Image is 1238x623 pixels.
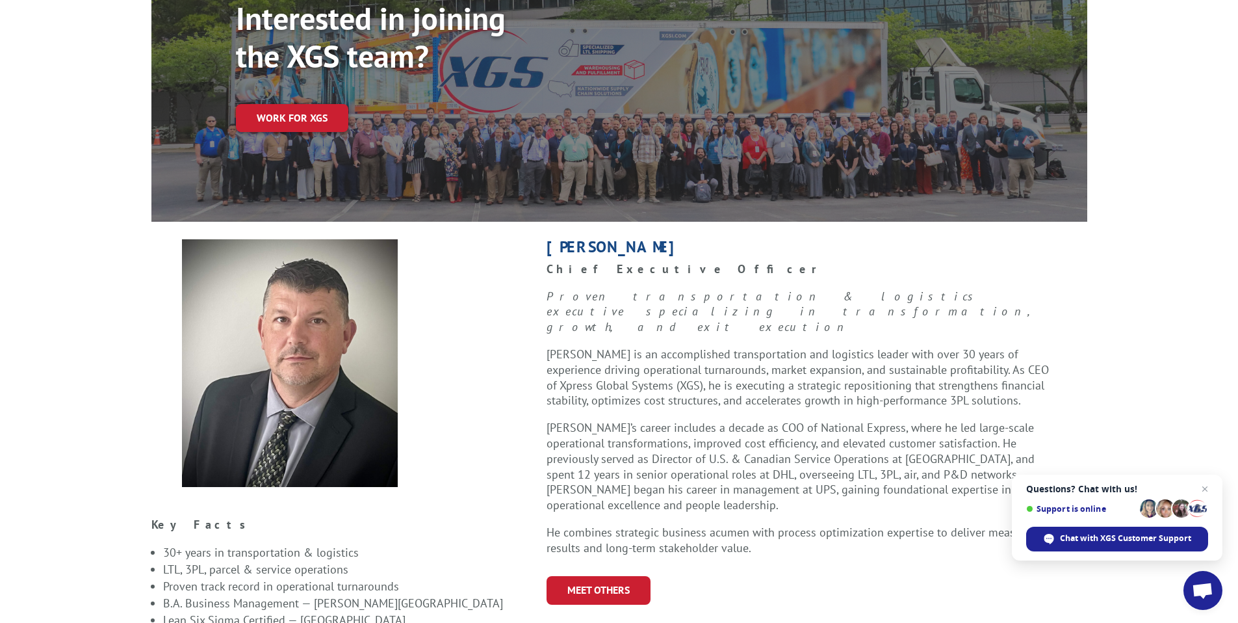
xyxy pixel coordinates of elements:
span: Support is online [1026,504,1135,514]
a: Meet Others [547,576,651,604]
h1: Interested in joining [236,3,626,40]
li: LTL, 3PL, parcel & service operations [163,561,526,578]
em: Proven transportation & logistics executive specializing in transformation, growth, and exit exec... [547,289,1033,335]
li: 30+ years in transportation & logistics [163,544,526,561]
h1: [PERSON_NAME] [547,239,1062,261]
p: [PERSON_NAME] is an accomplished transportation and logistics leader with over 30 years of experi... [547,347,1062,420]
strong: Chief Executive Officer [547,261,835,276]
h1: the XGS team? [236,40,626,78]
span: He combines strategic business acumen with process optimization expertise to deliver measurable r... [547,525,1047,555]
span: Chat with XGS Customer Support [1060,533,1191,544]
li: Proven track record in operational turnarounds [163,578,526,595]
li: B.A. Business Management — [PERSON_NAME][GEOGRAPHIC_DATA] [163,595,526,612]
span: Close chat [1197,481,1213,497]
span: Questions? Chat with us! [1026,484,1208,494]
strong: Key Facts [151,517,253,532]
div: Chat with XGS Customer Support [1026,527,1208,551]
span: [PERSON_NAME]’s career includes a decade as COO of National Express, where he led large-scale ope... [547,420,1035,512]
a: Work for XGS [236,104,348,132]
div: Open chat [1183,571,1222,610]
